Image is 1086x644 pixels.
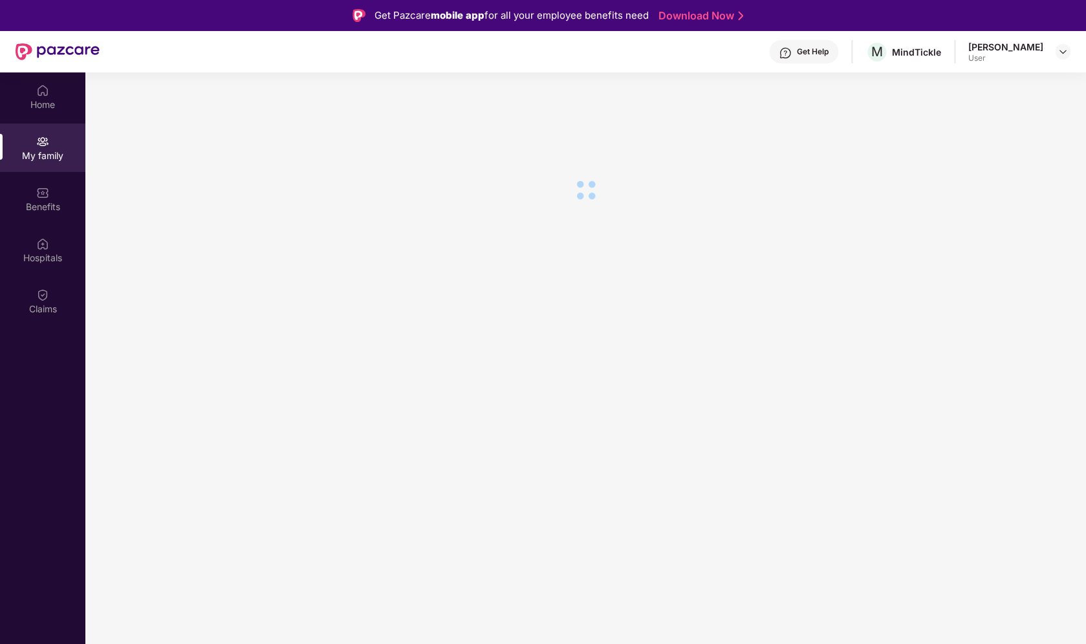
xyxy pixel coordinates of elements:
[797,47,829,57] div: Get Help
[36,288,49,301] img: svg+xml;base64,PHN2ZyBpZD0iQ2xhaW0iIHhtbG5zPSJodHRwOi8vd3d3LnczLm9yZy8yMDAwL3N2ZyIgd2lkdGg9IjIwIi...
[36,135,49,148] img: svg+xml;base64,PHN2ZyB3aWR0aD0iMjAiIGhlaWdodD0iMjAiIHZpZXdCb3g9IjAgMCAyMCAyMCIgZmlsbD0ibm9uZSIgeG...
[892,46,941,58] div: MindTickle
[738,9,743,23] img: Stroke
[36,84,49,97] img: svg+xml;base64,PHN2ZyBpZD0iSG9tZSIgeG1sbnM9Imh0dHA6Ly93d3cudzMub3JnLzIwMDAvc3ZnIiB3aWR0aD0iMjAiIG...
[36,237,49,250] img: svg+xml;base64,PHN2ZyBpZD0iSG9zcGl0YWxzIiB4bWxucz0iaHR0cDovL3d3dy53My5vcmcvMjAwMC9zdmciIHdpZHRoPS...
[431,9,484,21] strong: mobile app
[353,9,365,22] img: Logo
[968,41,1043,53] div: [PERSON_NAME]
[16,43,100,60] img: New Pazcare Logo
[375,8,649,23] div: Get Pazcare for all your employee benefits need
[36,186,49,199] img: svg+xml;base64,PHN2ZyBpZD0iQmVuZWZpdHMiIHhtbG5zPSJodHRwOi8vd3d3LnczLm9yZy8yMDAwL3N2ZyIgd2lkdGg9Ij...
[658,9,739,23] a: Download Now
[779,47,792,59] img: svg+xml;base64,PHN2ZyBpZD0iSGVscC0zMngzMiIgeG1sbnM9Imh0dHA6Ly93d3cudzMub3JnLzIwMDAvc3ZnIiB3aWR0aD...
[1058,47,1068,57] img: svg+xml;base64,PHN2ZyBpZD0iRHJvcGRvd24tMzJ4MzIiIHhtbG5zPSJodHRwOi8vd3d3LnczLm9yZy8yMDAwL3N2ZyIgd2...
[871,44,883,59] span: M
[968,53,1043,63] div: User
